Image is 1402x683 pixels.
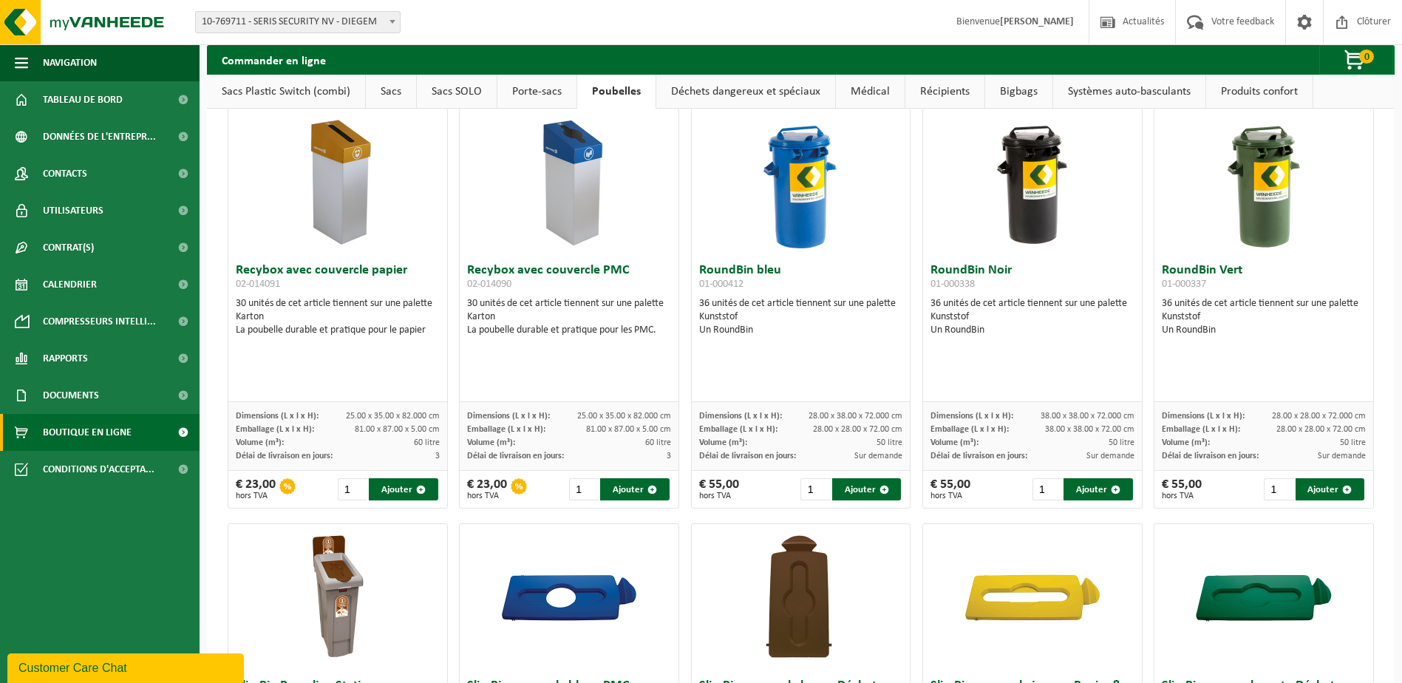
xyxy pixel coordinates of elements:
[667,452,671,461] span: 3
[577,75,656,109] a: Poubelles
[7,650,247,683] iframe: chat widget
[355,425,440,434] span: 81.00 x 87.00 x 5.00 cm
[1162,492,1202,500] span: hors TVA
[1162,279,1206,290] span: 01-000337
[43,303,156,340] span: Compresseurs intelli...
[207,45,341,74] h2: Commander en ligne
[236,438,284,447] span: Volume (m³):
[699,425,777,434] span: Emballage (L x l x H):
[43,118,156,155] span: Données de l'entrepr...
[1000,16,1074,27] strong: [PERSON_NAME]
[417,75,497,109] a: Sacs SOLO
[414,438,440,447] span: 60 litre
[996,109,1069,256] img: 01-000338
[1272,412,1366,421] span: 28.00 x 28.00 x 72.000 cm
[959,524,1106,672] img: 02-014036
[207,75,365,109] a: Sacs Plastic Switch (combi)
[236,492,276,500] span: hors TVA
[809,412,902,421] span: 28.00 x 38.00 x 72.000 cm
[813,425,902,434] span: 28.00 x 28.00 x 72.00 cm
[495,109,643,256] img: 02-014090
[930,279,975,290] span: 01-000338
[930,478,970,500] div: € 55,00
[726,524,874,672] img: 02-014309
[467,438,515,447] span: Volume (m³):
[699,264,903,293] h3: RoundBin bleu
[236,297,440,337] div: 30 unités de cet article tiennent sur une palette
[467,324,671,337] div: La poubelle durable et pratique pour les PMC.
[569,478,599,500] input: 1
[43,451,154,488] span: Conditions d'accepta...
[1045,425,1134,434] span: 38.00 x 38.00 x 72.00 cm
[497,75,576,109] a: Porte-sacs
[985,75,1052,109] a: Bigbags
[195,11,401,33] span: 10-769711 - SERIS SECURITY NV - DIEGEM
[43,81,123,118] span: Tableau de bord
[699,438,747,447] span: Volume (m³):
[43,155,87,192] span: Contacts
[699,452,796,461] span: Délai de livraison en jours:
[1276,425,1366,434] span: 28.00 x 28.00 x 72.00 cm
[930,324,1134,337] div: Un RoundBin
[930,412,1013,421] span: Dimensions (L x l x H):
[800,478,830,500] input: 1
[699,478,739,500] div: € 55,00
[645,438,671,447] span: 60 litre
[338,478,367,500] input: 1
[467,492,507,500] span: hors TVA
[43,266,97,303] span: Calendrier
[236,310,440,324] div: Karton
[1319,45,1393,75] button: 0
[1264,478,1293,500] input: 1
[763,109,837,256] img: 01-000412
[1162,478,1202,500] div: € 55,00
[1162,412,1245,421] span: Dimensions (L x l x H):
[43,192,103,229] span: Utilisateurs
[43,229,94,266] span: Contrat(s)
[1227,109,1301,256] img: 01-000337
[236,425,314,434] span: Emballage (L x l x H):
[435,452,440,461] span: 3
[495,524,643,672] img: 02-014035
[1162,264,1366,293] h3: RoundBin Vert
[699,310,903,324] div: Kunststof
[1340,438,1366,447] span: 50 litre
[366,75,416,109] a: Sacs
[877,438,902,447] span: 50 litre
[930,425,1009,434] span: Emballage (L x l x H):
[236,478,276,500] div: € 23,00
[346,412,440,421] span: 25.00 x 35.00 x 82.000 cm
[43,44,97,81] span: Navigation
[264,524,412,672] img: 01-000966
[1032,478,1062,500] input: 1
[1162,438,1210,447] span: Volume (m³):
[236,324,440,337] div: La poubelle durable et pratique pour le papier
[467,297,671,337] div: 30 unités de cet article tiennent sur une palette
[1053,75,1205,109] a: Systèmes auto-basculants
[369,478,438,500] button: Ajouter
[1109,438,1134,447] span: 50 litre
[43,414,132,451] span: Boutique en ligne
[1359,50,1374,64] span: 0
[467,264,671,293] h3: Recybox avec couvercle PMC
[236,279,280,290] span: 02-014091
[1162,324,1366,337] div: Un RoundBin
[854,452,902,461] span: Sur demande
[467,279,511,290] span: 02-014090
[836,75,905,109] a: Médical
[1064,478,1132,500] button: Ajouter
[699,279,743,290] span: 01-000412
[1162,297,1366,337] div: 36 unités de cet article tiennent sur une palette
[467,452,564,461] span: Délai de livraison en jours:
[1162,452,1259,461] span: Délai de livraison en jours:
[1190,524,1338,672] img: 02-014082
[467,478,507,500] div: € 23,00
[1041,412,1134,421] span: 38.00 x 38.00 x 72.000 cm
[930,297,1134,337] div: 36 unités de cet article tiennent sur une palette
[577,412,671,421] span: 25.00 x 35.00 x 82.000 cm
[699,492,739,500] span: hors TVA
[930,452,1027,461] span: Délai de livraison en jours:
[1162,425,1240,434] span: Emballage (L x l x H):
[699,324,903,337] div: Un RoundBin
[586,425,671,434] span: 81.00 x 87.00 x 5.00 cm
